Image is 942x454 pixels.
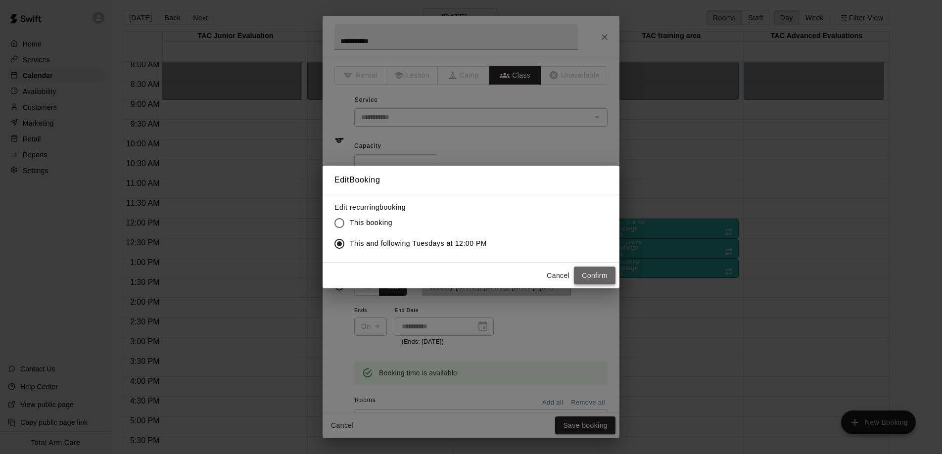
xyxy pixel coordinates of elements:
[350,218,392,228] span: This booking
[334,202,495,212] label: Edit recurring booking
[323,166,619,194] h2: Edit Booking
[542,267,574,285] button: Cancel
[574,267,615,285] button: Confirm
[350,238,487,249] span: This and following Tuesdays at 12:00 PM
